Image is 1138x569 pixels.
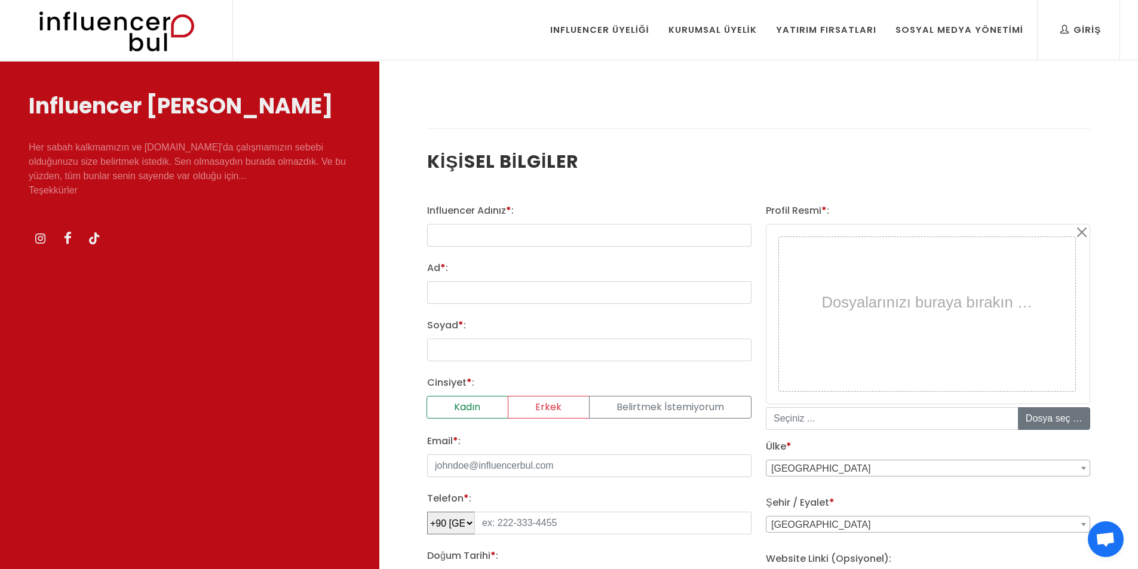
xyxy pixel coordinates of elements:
label: Doğum Tarihi : [427,549,498,563]
label: Email : [427,434,461,448]
span: Adana [766,516,1090,533]
label: Şehir / Eyalet [766,496,835,510]
h1: Influencer [PERSON_NAME] [29,90,351,122]
label: Influencer Adınız : [427,204,514,218]
label: Telefon : [427,491,471,506]
label: Profil Resmi : [766,204,829,218]
label: Kadın [427,396,508,419]
a: Açık sohbet [1088,521,1124,557]
div: Influencer Üyeliği [550,23,649,36]
label: Erkek [508,396,590,419]
div: Kurumsal Üyelik [668,23,757,36]
p: Her sabah kalkmamızın ve [DOMAIN_NAME]'da çalışmamızın sebebi olduğunuzu size belirtmek istedik. ... [29,140,351,198]
label: Ad : [427,261,448,275]
label: Website Linki (Opsiyonel): [766,552,891,566]
label: Belirtmek İstemiyorum [589,396,751,419]
span: Türkiye [766,460,1090,476]
input: Seçiniz ... [766,407,1019,430]
div: Giriş [1060,23,1101,36]
div: Yatırım Fırsatları [776,23,876,36]
label: Ülke [766,439,792,454]
div: Sosyal Medya Yönetimi [895,23,1023,36]
span: Adana [766,516,1090,533]
h2: Kişisel Bilgiler [427,148,1090,175]
div: Dosyalarınızı buraya bırakın … [782,240,1072,364]
input: johndoe@influencerbul.com [427,454,751,477]
span: Türkiye [766,460,1090,477]
label: Cinsiyet : [427,376,474,390]
label: Soyad : [427,318,466,333]
button: Close [1075,225,1089,239]
input: ex: 222-333-4455 [474,512,751,534]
